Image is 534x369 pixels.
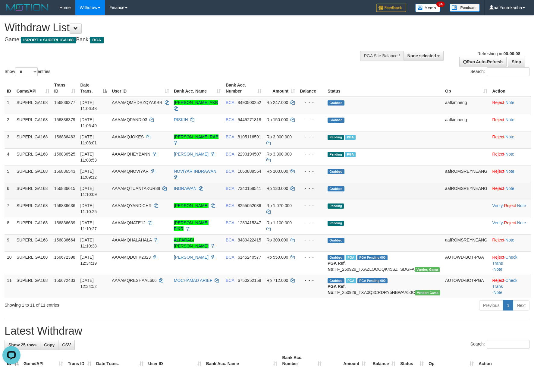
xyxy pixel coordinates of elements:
[328,284,346,295] b: PGA Ref. No:
[14,234,52,251] td: SUPERLIGA168
[54,255,75,260] span: 156672398
[407,53,436,58] span: None selected
[44,342,55,347] span: Copy
[266,100,288,105] span: Rp 247.000
[492,278,504,283] a: Reject
[5,217,14,234] td: 8
[54,100,75,105] span: 156836377
[58,340,75,350] a: CSV
[345,152,356,157] span: Marked by aafsoycanthlai
[328,203,344,209] span: Pending
[360,51,404,61] div: PGA Site Balance /
[505,117,514,122] a: Note
[5,300,218,308] div: Showing 1 to 11 of 11 entries
[2,2,20,20] button: Open LiveChat chat widget
[328,261,346,272] b: PGA Ref. No:
[505,152,514,156] a: Note
[357,278,388,283] span: PGA Pending
[300,151,323,157] div: - - -
[226,134,234,139] span: BCA
[505,100,514,105] a: Note
[443,183,490,200] td: aafROMSREYNEANG
[300,254,323,260] div: - - -
[238,134,261,139] span: Copy 8105116591 to clipboard
[346,255,356,260] span: Marked by aafsoycanthlai
[14,166,52,183] td: SUPERLIGA168
[226,278,234,283] span: BCA
[171,80,223,97] th: Bank Acc. Name: activate to sort column ascending
[14,97,52,114] td: SUPERLIGA168
[490,183,531,200] td: ·
[112,117,147,122] span: AAAAMQPANDI03
[112,203,152,208] span: AAAAMQYANDICHR
[5,234,14,251] td: 9
[14,275,52,298] td: SUPERLIGA168
[328,221,344,226] span: Pending
[80,134,97,145] span: [DATE] 11:08:01
[5,166,14,183] td: 5
[112,152,150,156] span: AAAAMQHEYBANN
[415,267,440,272] span: Vendor URL: https://trx31.1velocity.biz
[490,148,531,166] td: ·
[328,278,344,283] span: Grabbed
[450,4,480,12] img: panduan.png
[5,148,14,166] td: 4
[174,152,209,156] a: [PERSON_NAME]
[238,186,261,191] span: Copy 7340158541 to clipboard
[174,255,209,260] a: [PERSON_NAME]
[504,203,516,208] a: Reject
[174,169,216,174] a: NOVIYAR INDRAWAN
[300,134,323,140] div: - - -
[54,203,75,208] span: 156836636
[436,2,444,7] span: 34
[492,203,503,208] a: Verify
[492,278,517,289] a: Check Trans
[54,238,75,242] span: 156836664
[266,203,292,208] span: Rp 1.070.000
[503,300,513,311] a: 1
[492,169,504,174] a: Reject
[492,100,504,105] a: Reject
[492,117,504,122] a: Reject
[517,203,526,208] a: Note
[505,134,514,139] a: Note
[328,255,344,260] span: Grabbed
[174,278,212,283] a: MOCHAMAD ARIEF
[328,186,344,191] span: Grabbed
[80,278,97,289] span: [DATE] 12:34:52
[15,67,38,76] select: Showentries
[14,148,52,166] td: SUPERLIGA168
[238,117,261,122] span: Copy 5445271818 to clipboard
[490,200,531,217] td: · ·
[492,255,517,266] a: Check Trans
[487,67,529,76] input: Search:
[345,135,356,140] span: Marked by aafsoycanthlai
[443,234,490,251] td: aafROMSREYNEANG
[490,251,531,275] td: · ·
[404,51,444,61] button: None selected
[80,169,97,180] span: [DATE] 11:09:12
[505,186,514,191] a: Note
[226,220,234,225] span: BCA
[40,340,58,350] a: Copy
[328,135,344,140] span: Pending
[226,186,234,191] span: BCA
[5,22,350,34] h1: Withdraw List
[174,203,209,208] a: [PERSON_NAME]
[5,97,14,114] td: 1
[226,117,234,122] span: BCA
[266,117,288,122] span: Rp 150.000
[54,152,75,156] span: 156836525
[297,80,325,97] th: Balance
[14,217,52,234] td: SUPERLIGA168
[174,186,196,191] a: INDRAWAN
[112,100,162,105] span: AAAAMQMHDRZQYAKBR
[492,186,504,191] a: Reject
[54,117,75,122] span: 156836379
[14,200,52,217] td: SUPERLIGA168
[493,267,502,272] a: Note
[238,100,261,105] span: Copy 8490500252 to clipboard
[174,134,218,139] a: [PERSON_NAME] RAB
[266,152,292,156] span: Rp 3.300.000
[80,100,97,111] span: [DATE] 11:06:48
